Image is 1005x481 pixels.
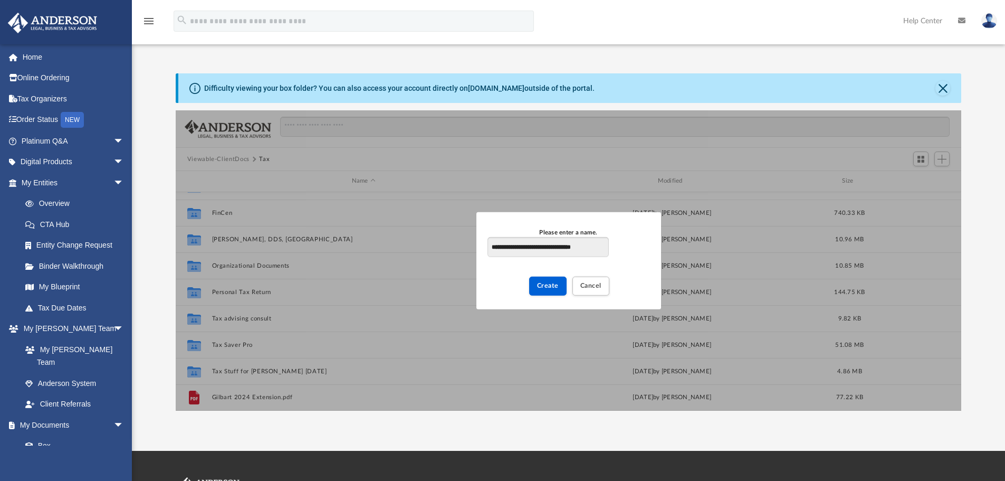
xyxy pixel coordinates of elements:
a: My Documentsarrow_drop_down [7,414,135,436]
button: Create [529,277,567,295]
span: arrow_drop_down [113,414,135,436]
div: NEW [61,112,84,128]
i: menu [142,15,155,27]
span: arrow_drop_down [113,130,135,152]
a: Overview [15,193,140,214]
img: User Pic [981,13,997,29]
a: My Entitiesarrow_drop_down [7,172,140,193]
span: Cancel [580,282,601,289]
div: Difficulty viewing your box folder? You can also access your account directly on outside of the p... [204,83,595,94]
a: My [PERSON_NAME] Team [15,339,129,373]
a: Tax Due Dates [15,297,140,318]
div: New Folder [476,212,661,309]
a: Order StatusNEW [7,109,140,131]
a: Tax Organizers [7,88,140,109]
span: Create [537,282,559,289]
a: Box [15,436,129,457]
a: CTA Hub [15,214,140,235]
a: [DOMAIN_NAME] [468,84,524,92]
a: Home [7,46,140,68]
a: Online Ordering [7,68,140,89]
a: Entity Change Request [15,235,140,256]
img: Anderson Advisors Platinum Portal [5,13,100,33]
button: Close [935,81,950,96]
a: My [PERSON_NAME] Teamarrow_drop_down [7,318,135,339]
a: Anderson System [15,373,135,394]
span: arrow_drop_down [113,172,135,194]
a: Digital Productsarrow_drop_down [7,152,140,173]
a: Platinum Q&Aarrow_drop_down [7,130,140,152]
a: Binder Walkthrough [15,256,140,277]
div: Please enter a name. [487,228,649,238]
span: arrow_drop_down [113,318,135,340]
input: Please enter a name. [487,237,608,257]
a: My Blueprint [15,277,135,298]
button: Cancel [572,277,609,295]
span: arrow_drop_down [113,152,135,173]
a: menu [142,20,155,27]
i: search [176,14,188,26]
a: Client Referrals [15,394,135,415]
